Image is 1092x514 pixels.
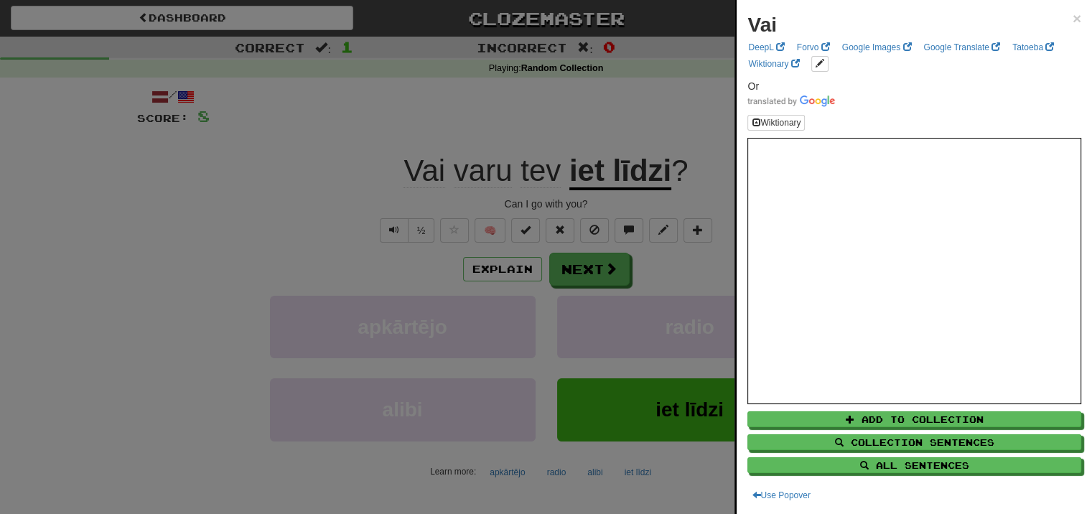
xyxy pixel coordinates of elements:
[747,457,1081,473] button: All Sentences
[747,14,776,36] strong: Vai
[1008,39,1058,55] a: Tatoeba
[747,487,814,503] button: Use Popover
[1073,10,1081,27] span: ×
[747,411,1081,427] button: Add to Collection
[1073,11,1081,26] button: Close
[747,434,1081,450] button: Collection Sentences
[747,115,805,131] button: Wiktionary
[747,95,835,107] img: Color short
[811,56,829,72] button: edit links
[838,39,916,55] a: Google Images
[744,56,803,72] a: Wiktionary
[793,39,834,55] a: Forvo
[744,39,788,55] a: DeepL
[747,80,759,92] span: Or
[919,39,1004,55] a: Google Translate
